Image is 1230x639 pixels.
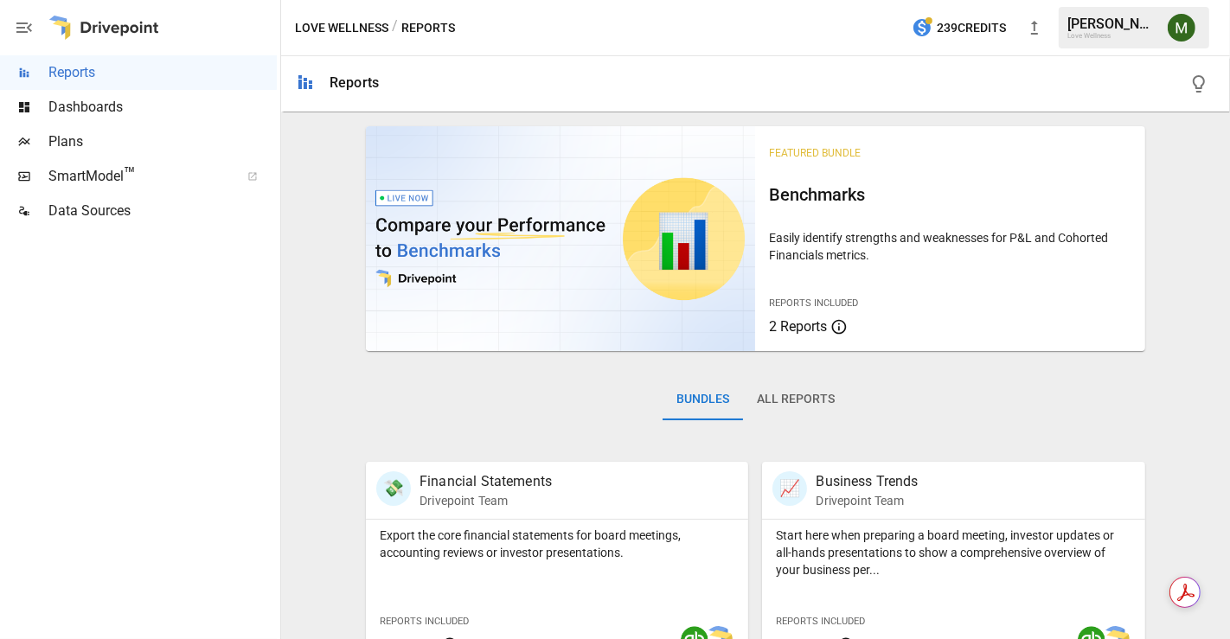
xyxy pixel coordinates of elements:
span: Dashboards [48,97,277,118]
button: All Reports [743,379,849,420]
div: 💸 [376,471,411,506]
div: [PERSON_NAME] [1067,16,1157,32]
span: Reports Included [769,297,858,309]
span: 239 Credits [937,17,1006,39]
span: Reports [48,62,277,83]
img: video thumbnail [366,126,755,351]
span: Featured Bundle [769,147,861,159]
button: Meredith Lacasse [1157,3,1206,52]
button: Bundles [663,379,743,420]
span: Plans [48,131,277,152]
h6: Benchmarks [769,181,1131,208]
div: 📈 [772,471,807,506]
p: Drivepoint Team [816,492,918,509]
p: Easily identify strengths and weaknesses for P&L and Cohorted Financials metrics. [769,229,1131,264]
button: New version available, click to update! [1017,10,1052,45]
span: Data Sources [48,201,277,221]
div: Reports [330,74,379,91]
button: Love Wellness [295,17,388,39]
p: Drivepoint Team [420,492,552,509]
p: Financial Statements [420,471,552,492]
p: Export the core financial statements for board meetings, accounting reviews or investor presentat... [380,527,734,561]
div: / [392,17,398,39]
div: Love Wellness [1067,32,1157,40]
p: Business Trends [816,471,918,492]
img: Meredith Lacasse [1168,14,1195,42]
button: 239Credits [905,12,1013,44]
span: ™ [124,163,136,185]
span: Reports Included [380,616,469,627]
span: Reports Included [776,616,865,627]
span: SmartModel [48,166,228,187]
p: Start here when preparing a board meeting, investor updates or all-hands presentations to show a ... [776,527,1131,578]
span: 2 Reports [769,318,827,335]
